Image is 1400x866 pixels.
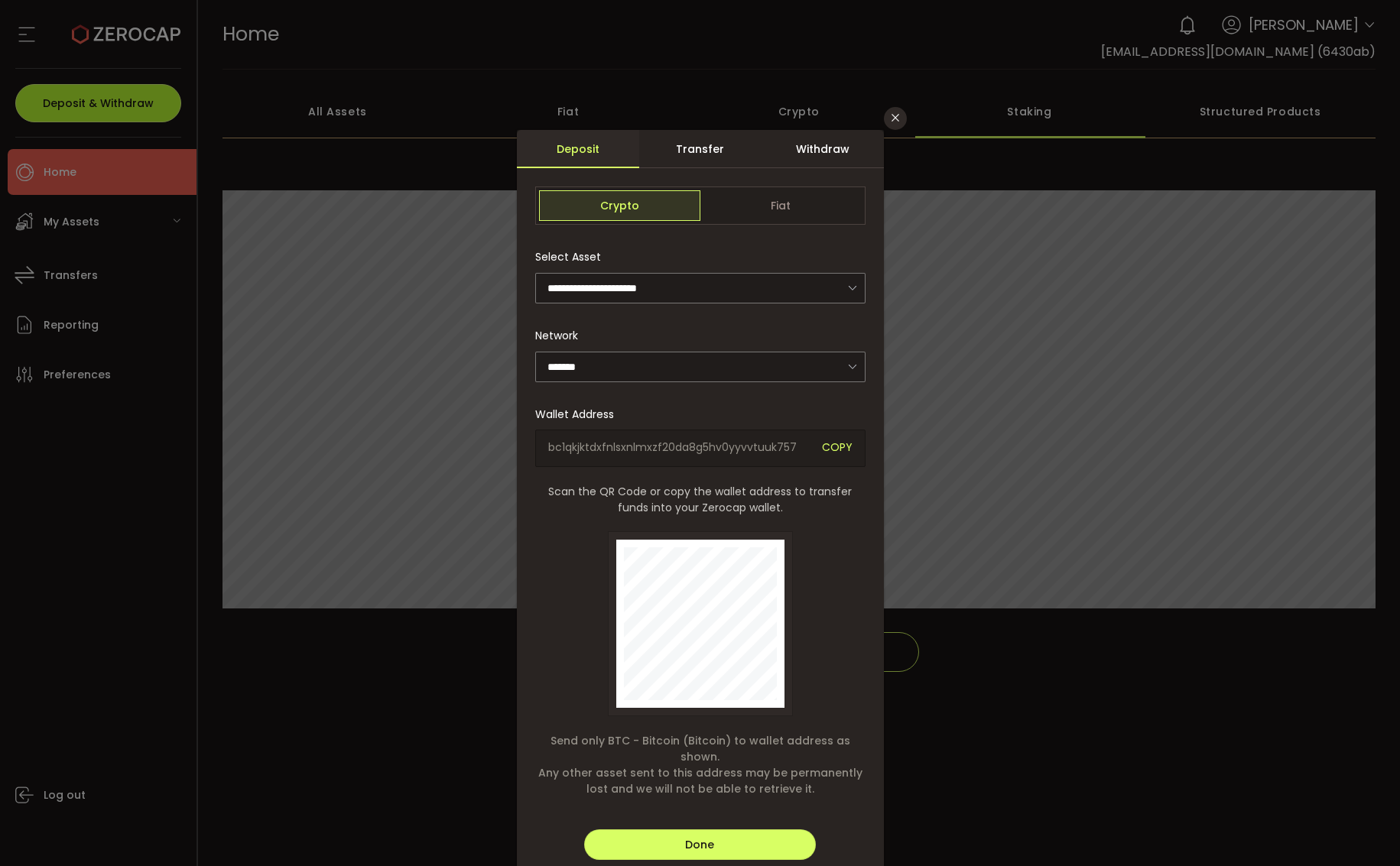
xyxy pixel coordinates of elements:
[535,249,610,264] label: Select Asset
[535,733,866,765] span: Send only BTC - Bitcoin (Bitcoin) to wallet address as shown.
[685,837,714,852] span: Done
[884,107,907,130] button: Close
[639,130,762,168] div: Transfer
[584,829,815,860] button: Done
[517,130,639,168] div: Deposit
[822,439,853,457] span: COPY
[548,439,810,457] span: bc1qkjktdxfnlsxnlmxzf20da8g5hv0yyvvtuuk757
[539,190,700,221] span: Crypto
[700,190,862,221] span: Fiat
[762,130,884,168] div: Withdraw
[535,407,623,422] label: Wallet Address
[1324,793,1400,866] iframe: Chat Widget
[535,328,587,343] label: Network
[535,765,866,797] span: Any other asset sent to this address may be permanently lost and we will not be able to retrieve it.
[535,484,866,516] span: Scan the QR Code or copy the wallet address to transfer funds into your Zerocap wallet.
